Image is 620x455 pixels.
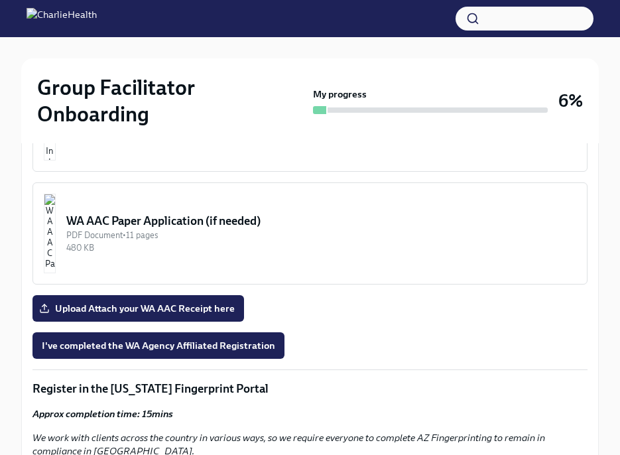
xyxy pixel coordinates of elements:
[32,408,173,420] strong: Approx completion time: 15mins
[32,182,588,285] button: WA AAC Paper Application (if needed)PDF Document•11 pages480 KB
[37,74,308,127] h2: Group Facilitator Onboarding
[66,213,576,229] div: WA AAC Paper Application (if needed)
[32,381,588,397] p: Register in the [US_STATE] Fingerprint Portal
[44,194,56,273] img: WA AAC Paper Application (if needed)
[32,332,284,359] button: I've completed the WA Agency Affiliated Registration
[66,229,576,241] div: PDF Document • 11 pages
[66,241,576,254] div: 480 KB
[558,89,583,113] h3: 6%
[42,339,275,352] span: I've completed the WA Agency Affiliated Registration
[42,302,235,315] span: Upload Attach your WA AAC Receipt here
[313,88,367,101] strong: My progress
[32,295,244,322] label: Upload Attach your WA AAC Receipt here
[27,8,97,29] img: CharlieHealth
